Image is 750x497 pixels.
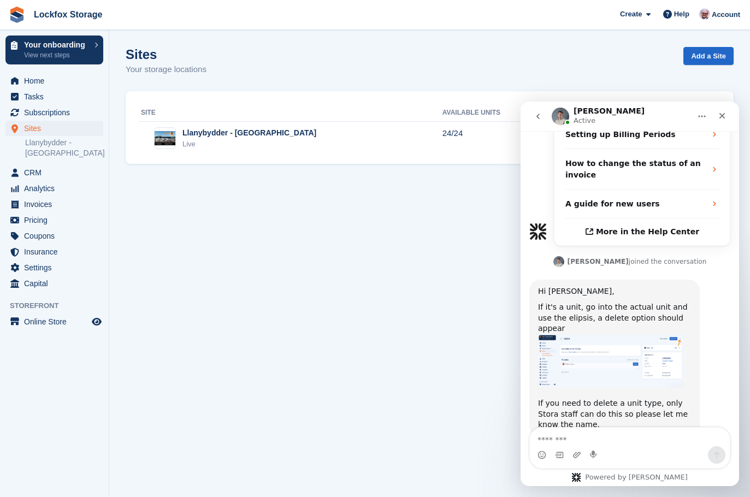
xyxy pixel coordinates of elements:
iframe: Intercom live chat [521,102,739,486]
a: menu [5,181,103,196]
div: Llanybydder - [GEOGRAPHIC_DATA] [182,127,316,139]
h1: Sites [126,47,206,62]
span: Online Store [24,314,90,329]
a: Preview store [90,315,103,328]
a: menu [5,244,103,259]
span: Tasks [24,89,90,104]
td: 24/24 [442,121,541,155]
p: Your onboarding [24,41,89,49]
span: Create [620,9,642,20]
a: menu [5,228,103,244]
a: menu [5,165,103,180]
a: menu [5,276,103,291]
span: Insurance [24,244,90,259]
span: Capital [24,276,90,291]
a: Lockfox Storage [29,5,107,23]
span: Settings [24,260,90,275]
span: Home [24,73,90,88]
a: menu [5,73,103,88]
a: menu [5,105,103,120]
span: CRM [24,165,90,180]
img: Dale [699,9,710,20]
a: Your onboarding View next steps [5,35,103,64]
img: stora-icon-8386f47178a22dfd0bd8f6a31ec36ba5ce8667c1dd55bd0f319d3a0aa187defe.svg [9,7,25,23]
span: Invoices [24,197,90,212]
a: menu [5,197,103,212]
a: Llanybydder - [GEOGRAPHIC_DATA] [25,138,103,158]
p: View next steps [24,50,89,60]
a: menu [5,314,103,329]
a: menu [5,212,103,228]
p: Your storage locations [126,63,206,76]
span: Help [674,9,689,20]
div: Live [182,139,316,150]
a: menu [5,260,103,275]
th: Site [139,104,442,122]
span: Coupons [24,228,90,244]
span: Sites [24,121,90,136]
span: Subscriptions [24,105,90,120]
a: Add a Site [683,47,734,65]
span: Pricing [24,212,90,228]
span: Analytics [24,181,90,196]
a: menu [5,121,103,136]
span: Storefront [10,300,109,311]
th: Available Units [442,104,541,122]
span: Account [712,9,740,20]
img: Image of Llanybydder - Carmarthenshire site [155,131,175,145]
a: menu [5,89,103,104]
